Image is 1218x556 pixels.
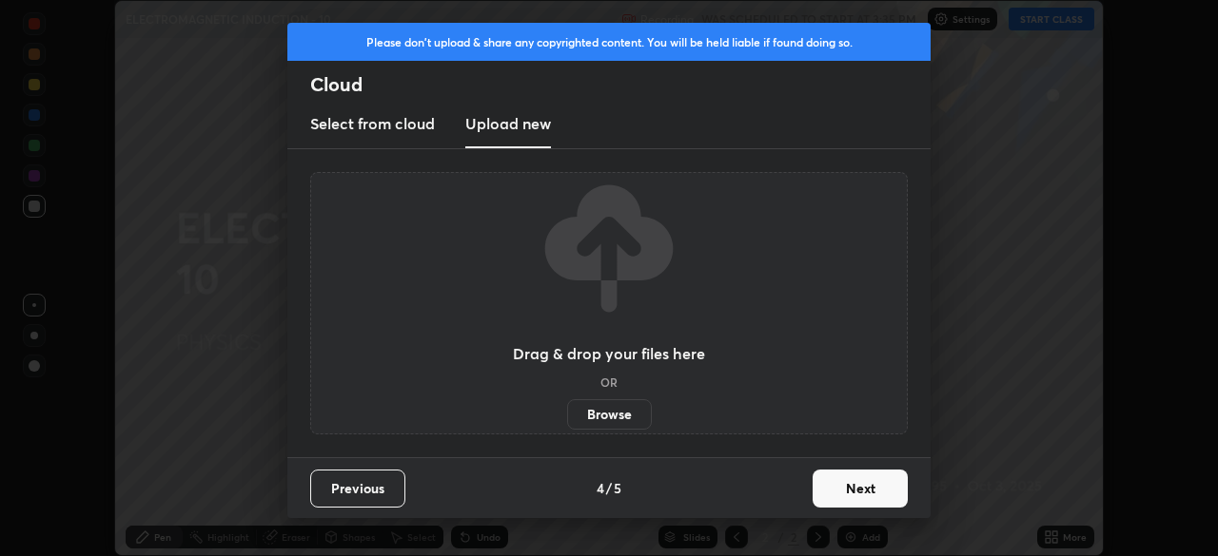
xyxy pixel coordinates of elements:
h2: Cloud [310,72,931,97]
h3: Upload new [465,112,551,135]
h4: 5 [614,478,621,498]
button: Previous [310,470,405,508]
button: Next [813,470,908,508]
h4: 4 [597,478,604,498]
h3: Select from cloud [310,112,435,135]
h4: / [606,478,612,498]
h3: Drag & drop your files here [513,346,705,361]
h5: OR [600,376,618,388]
div: Please don't upload & share any copyrighted content. You will be held liable if found doing so. [287,23,931,61]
